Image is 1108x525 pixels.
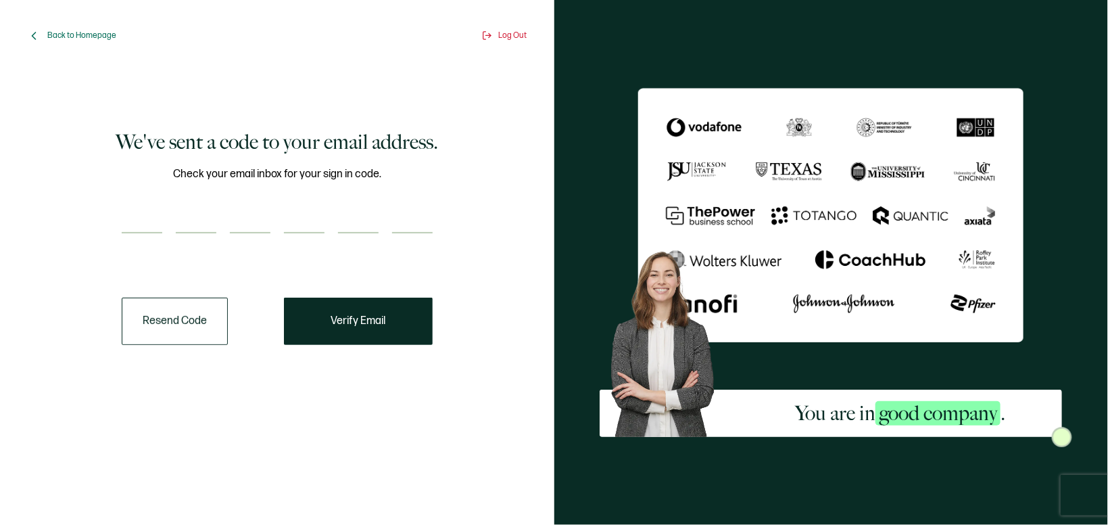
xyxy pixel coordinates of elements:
[795,400,1005,427] h2: You are in .
[1052,427,1072,447] img: Sertifier Signup
[875,401,1001,426] span: good company
[331,316,385,327] span: Verify Email
[638,88,1023,342] img: Sertifier We've sent a code to your email address.
[499,30,527,41] span: Log Out
[47,30,116,41] span: Back to Homepage
[284,298,433,345] button: Verify Email
[173,166,381,183] span: Check your email inbox for your sign in code.
[122,298,228,345] button: Resend Code
[600,242,738,437] img: Sertifier Signup - You are in <span class="strong-h">good company</span>. Hero
[116,129,438,156] h1: We've sent a code to your email address.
